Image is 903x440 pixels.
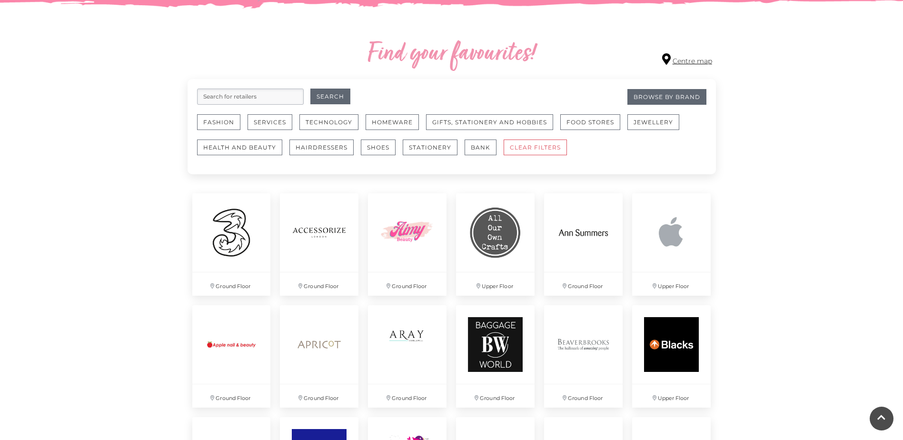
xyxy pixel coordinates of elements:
a: Ground Floor [188,300,276,412]
a: Browse By Brand [627,89,706,105]
button: Bank [465,140,496,155]
button: Hairdressers [289,140,354,155]
a: Ground Floor [451,300,539,412]
input: Search for retailers [197,89,304,105]
button: Fashion [197,114,240,130]
button: Health and Beauty [197,140,282,155]
a: Health and Beauty [197,140,289,165]
button: Shoes [361,140,396,155]
p: Ground Floor [280,384,358,408]
a: Ground Floor [363,300,451,412]
button: CLEAR FILTERS [504,140,567,155]
a: CLEAR FILTERS [504,140,574,165]
a: Ground Floor [188,189,276,300]
p: Upper Floor [632,384,711,408]
button: Services [248,114,292,130]
p: Ground Floor [280,272,358,296]
a: Stationery [403,140,465,165]
a: Jewellery [627,114,686,140]
button: Homeware [366,114,419,130]
a: Upper Floor [627,300,715,412]
p: Ground Floor [544,272,623,296]
p: Ground Floor [456,384,535,408]
a: Fashion [197,114,248,140]
a: Upper Floor [627,189,715,300]
a: Ground Floor [363,189,451,300]
p: Ground Floor [192,272,271,296]
a: Bank [465,140,504,165]
a: Shoes [361,140,403,165]
button: Jewellery [627,114,679,130]
a: Technology [299,114,366,140]
a: Services [248,114,299,140]
a: Centre map [662,53,712,66]
button: Food Stores [560,114,620,130]
a: Upper Floor [451,189,539,300]
button: Gifts, Stationery and Hobbies [426,114,553,130]
a: Ground Floor [539,300,627,412]
h2: Find your favourites! [278,39,625,70]
button: Technology [299,114,358,130]
a: Gifts, Stationery and Hobbies [426,114,560,140]
a: Ground Floor [539,189,627,300]
p: Ground Floor [368,272,447,296]
button: Stationery [403,140,457,155]
a: Ground Floor [275,189,363,300]
p: Upper Floor [456,272,535,296]
button: Search [310,89,350,104]
a: Food Stores [560,114,627,140]
p: Ground Floor [368,384,447,408]
p: Upper Floor [632,272,711,296]
a: Homeware [366,114,426,140]
a: Hairdressers [289,140,361,165]
p: Ground Floor [544,384,623,408]
p: Ground Floor [192,384,271,408]
a: Ground Floor [275,300,363,412]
